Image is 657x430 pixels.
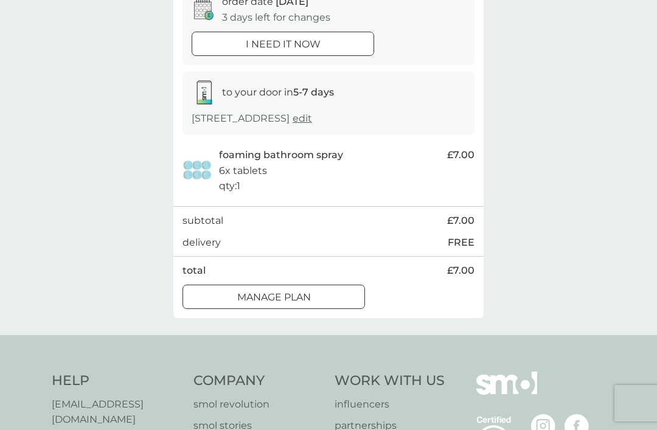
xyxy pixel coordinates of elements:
[293,86,334,98] strong: 5-7 days
[52,372,181,390] h4: Help
[447,263,474,279] span: £7.00
[219,147,343,163] p: foaming bathroom spray
[293,113,312,124] a: edit
[219,178,240,194] p: qty : 1
[182,235,221,251] p: delivery
[237,290,311,305] p: Manage plan
[476,372,537,413] img: smol
[219,163,267,179] p: 6x tablets
[335,397,445,412] a: influencers
[448,235,474,251] p: FREE
[182,285,365,309] button: Manage plan
[192,111,312,127] p: [STREET_ADDRESS]
[192,32,374,56] button: i need it now
[193,372,323,390] h4: Company
[222,86,334,98] span: to your door in
[193,397,323,412] a: smol revolution
[447,147,474,163] span: £7.00
[182,263,206,279] p: total
[222,10,330,26] p: 3 days left for changes
[246,36,321,52] p: i need it now
[182,213,223,229] p: subtotal
[52,397,181,428] a: [EMAIL_ADDRESS][DOMAIN_NAME]
[447,213,474,229] span: £7.00
[335,372,445,390] h4: Work With Us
